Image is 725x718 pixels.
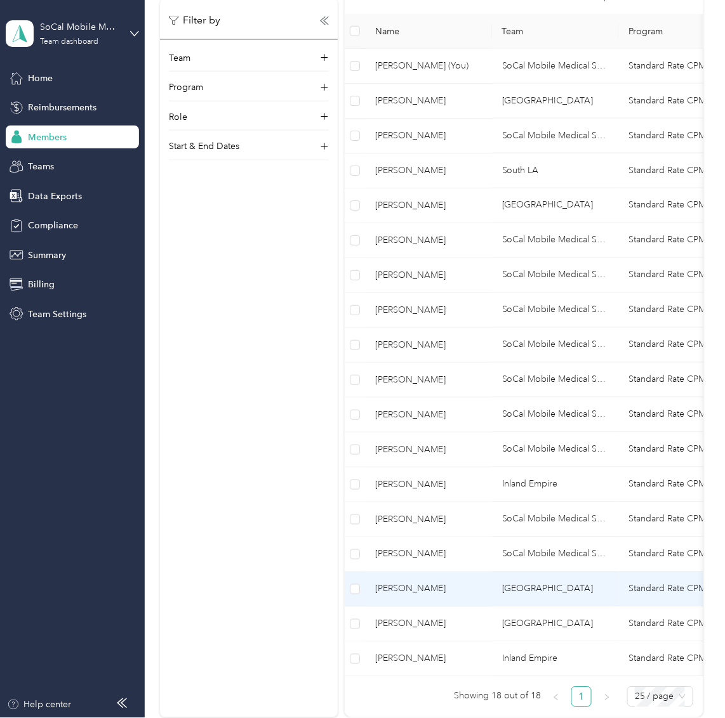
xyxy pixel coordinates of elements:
[375,652,482,666] span: [PERSON_NAME]
[627,687,693,707] div: Page Size
[365,258,492,293] td: Juliet Patawaran
[492,433,619,467] td: SoCal Mobile Medical Services LLC
[571,687,592,707] li: 1
[365,607,492,642] td: Tasha Almanza
[365,398,492,433] td: Manuel Deguzman
[552,694,560,702] span: left
[375,303,482,317] span: [PERSON_NAME]
[375,164,482,178] span: [PERSON_NAME]
[492,14,619,49] th: Team
[597,687,617,707] button: right
[169,140,239,153] p: Start & End Dates
[492,223,619,258] td: SoCal Mobile Medical Services LLC
[375,512,482,526] span: [PERSON_NAME]
[492,467,619,502] td: Inland Empire
[365,119,492,153] td: Tritia Divens
[572,688,591,707] a: 1
[492,607,619,642] td: San Diego
[40,20,119,34] div: SoCal Mobile Medical Services LLC
[169,81,203,94] p: Program
[375,268,482,282] span: [PERSON_NAME]
[28,190,82,203] span: Data Exports
[492,398,619,433] td: SoCal Mobile Medical Services LLC
[492,363,619,398] td: SoCal Mobile Medical Services LLC
[492,572,619,607] td: San Diego
[492,642,619,677] td: Inland Empire
[454,687,541,706] span: Showing 18 out of 18
[28,308,86,321] span: Team Settings
[169,13,220,29] p: Filter by
[375,617,482,631] span: [PERSON_NAME]
[375,547,482,561] span: [PERSON_NAME]
[365,572,492,607] td: Michael Rosete
[28,101,96,114] span: Reimbursements
[603,694,611,702] span: right
[28,160,54,173] span: Teams
[492,188,619,223] td: San Diego
[375,373,482,387] span: [PERSON_NAME]
[492,84,619,119] td: San Diego
[492,328,619,363] td: SoCal Mobile Medical Services LLC
[365,363,492,398] td: Karla Figueroa Esteva
[169,110,187,124] p: Role
[492,119,619,153] td: SoCal Mobile Medical Services LLC
[28,249,66,262] span: Summary
[375,443,482,457] span: [PERSON_NAME]
[365,433,492,467] td: Zahira Banda
[28,131,67,144] span: Members
[365,14,492,49] th: Name
[375,233,482,247] span: [PERSON_NAME]
[375,59,482,73] span: [PERSON_NAME] (You)
[365,537,492,572] td: Itzel Barrientos
[365,467,492,502] td: Monique Franklin
[375,26,482,37] span: Name
[492,502,619,537] td: SoCal Mobile Medical Services LLC
[375,408,482,422] span: [PERSON_NAME]
[375,338,482,352] span: [PERSON_NAME]
[365,328,492,363] td: Maria Mota
[365,223,492,258] td: Zulema Herrera
[375,94,482,108] span: [PERSON_NAME]
[365,188,492,223] td: Lizeth Calderon
[492,537,619,572] td: SoCal Mobile Medical Services LLC
[492,258,619,293] td: SoCal Mobile Medical Services LLC
[365,642,492,677] td: Brenda Fernandez
[492,153,619,188] td: South LA
[40,38,98,46] div: Team dashboard
[28,219,78,232] span: Compliance
[654,647,725,718] iframe: Everlance-gr Chat Button Frame
[28,72,53,85] span: Home
[546,687,566,707] li: Previous Page
[635,688,686,707] span: 25 / page
[546,687,566,707] button: left
[597,687,617,707] li: Next Page
[375,129,482,143] span: [PERSON_NAME]
[365,84,492,119] td: Brook Clime
[365,153,492,188] td: Elijah David
[375,582,482,596] span: [PERSON_NAME]
[28,278,55,291] span: Billing
[492,293,619,328] td: SoCal Mobile Medical Services LLC
[365,502,492,537] td: Rosa Vega
[169,51,190,65] p: Team
[375,478,482,492] span: [PERSON_NAME]
[492,49,619,84] td: SoCal Mobile Medical Services LLC
[375,199,482,212] span: [PERSON_NAME]
[7,698,72,712] button: Help center
[365,293,492,328] td: Alvin Santos
[365,49,492,84] td: Djessebel Dinoso (You)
